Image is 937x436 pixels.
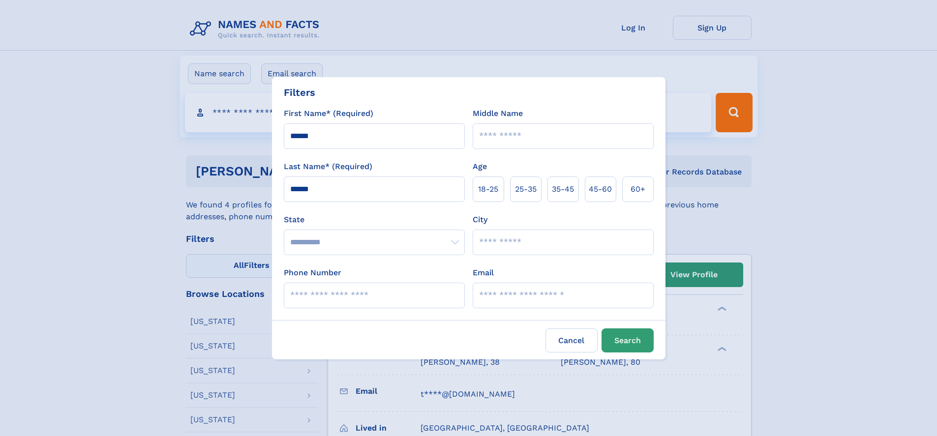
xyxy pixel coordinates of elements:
[284,267,341,279] label: Phone Number
[478,183,498,195] span: 18‑25
[631,183,645,195] span: 60+
[545,328,598,352] label: Cancel
[473,161,487,173] label: Age
[552,183,574,195] span: 35‑45
[284,214,465,226] label: State
[473,267,494,279] label: Email
[284,108,373,119] label: First Name* (Required)
[602,328,654,352] button: Search
[473,108,523,119] label: Middle Name
[515,183,537,195] span: 25‑35
[589,183,612,195] span: 45‑60
[473,214,487,226] label: City
[284,85,315,100] div: Filters
[284,161,372,173] label: Last Name* (Required)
